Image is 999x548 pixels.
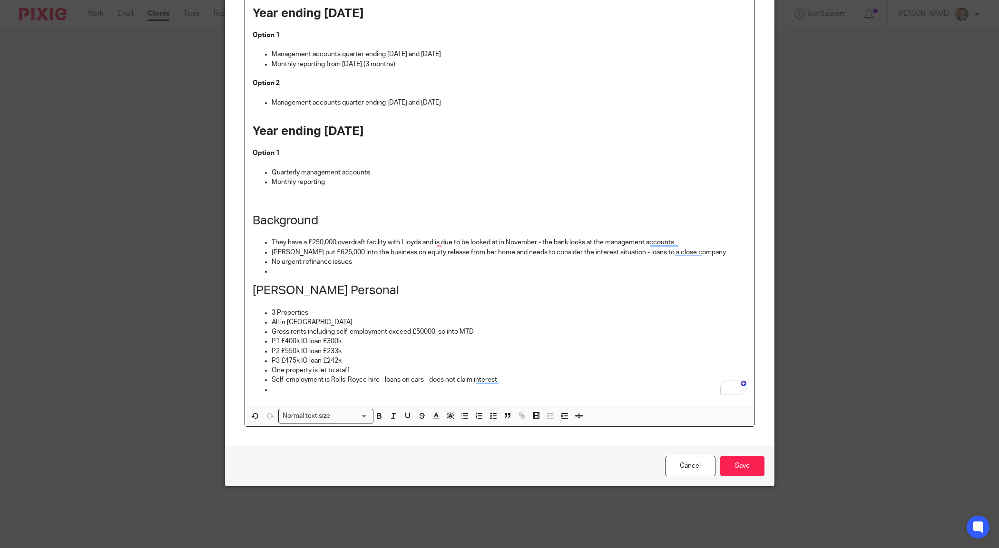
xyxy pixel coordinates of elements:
p: Self-employment is Rolls-Royce hire - loans on cars - does not claim interest [272,375,747,385]
p: 3 Properties [272,308,747,317]
h1: [PERSON_NAME] Personal [253,283,747,298]
p: P1 £400k IO loan £300k [272,336,747,346]
p: [PERSON_NAME] put £625,000 into the business on equity release from her home and needs to conside... [272,248,747,257]
p: Quarterly management accounts [272,168,747,177]
input: Search for option [333,411,367,421]
a: Cancel [665,456,715,476]
div: Search for option [278,409,373,423]
p: Monthly reporting [272,177,747,187]
p: One property is let to staff [272,365,747,375]
p: Gross rents including self-employment exceed £50000, so into MTD [272,327,747,336]
strong: Option 1 [253,32,280,38]
p: P3 £475k IO loan £242k [272,356,747,365]
input: Save [720,456,764,476]
p: Management accounts quarter ending [DATE] and [DATE] [272,98,747,107]
strong: Option 2 [253,80,280,87]
strong: Year ending [DATE] [253,7,364,19]
span: Normal text size [281,411,333,421]
h1: Background [253,213,747,228]
strong: Year ending [DATE] [253,125,364,137]
p: P2 £550k IO loan £233k [272,346,747,356]
p: They have a £250,000 overdraft facility with Lloyds and is due to be looked at in November - the ... [272,238,747,247]
p: No urgent refinance issues [272,257,747,267]
p: Monthly reporting from [DATE] (3 months) [272,59,747,69]
p: All in [GEOGRAPHIC_DATA] [272,317,747,327]
strong: Option 1 [253,150,280,156]
p: Management accounts quarter ending [DATE] and [DATE] [272,49,747,59]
